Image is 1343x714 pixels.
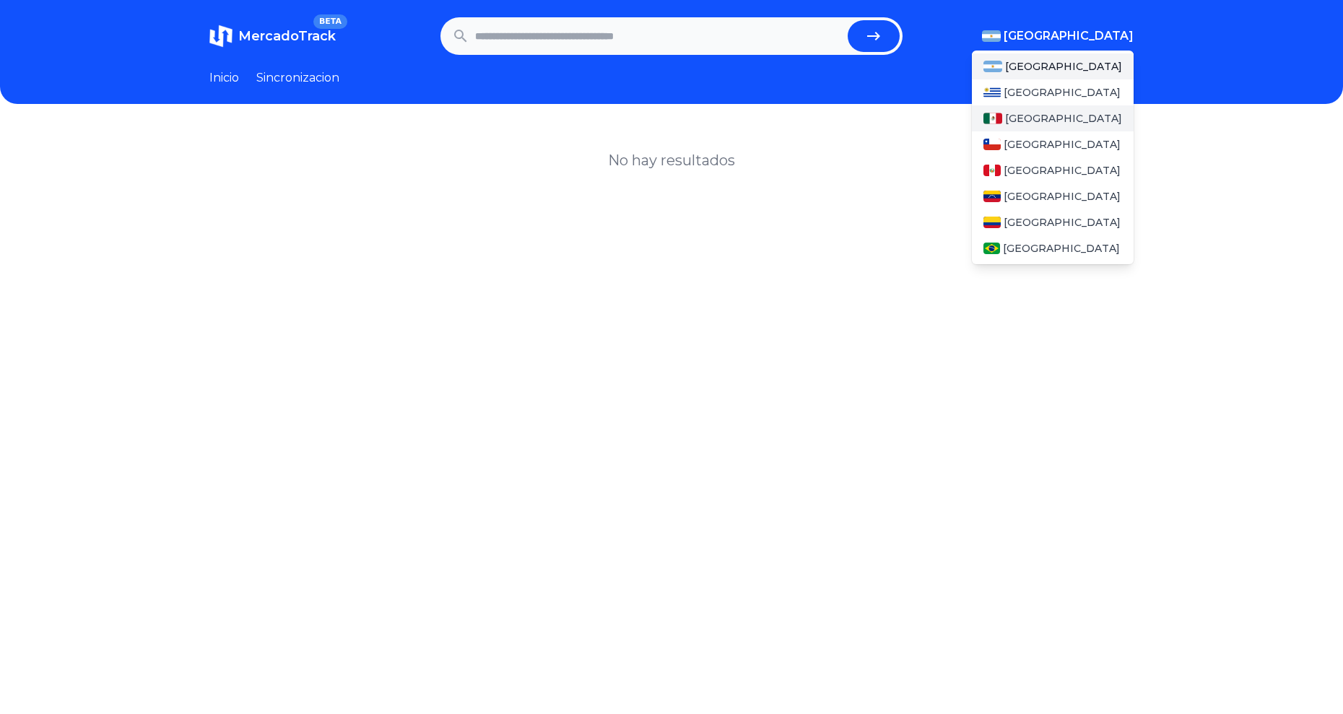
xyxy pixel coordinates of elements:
[209,69,239,87] a: Inicio
[1004,85,1121,100] span: [GEOGRAPHIC_DATA]
[1005,111,1122,126] span: [GEOGRAPHIC_DATA]
[983,165,1001,176] img: Peru
[972,53,1134,79] a: Argentina[GEOGRAPHIC_DATA]
[1004,163,1121,178] span: [GEOGRAPHIC_DATA]
[1004,189,1121,204] span: [GEOGRAPHIC_DATA]
[972,183,1134,209] a: Venezuela[GEOGRAPHIC_DATA]
[983,243,1000,254] img: Brasil
[983,217,1001,228] img: Colombia
[983,139,1001,150] img: Chile
[608,150,735,170] h1: No hay resultados
[313,14,347,29] span: BETA
[972,157,1134,183] a: Peru[GEOGRAPHIC_DATA]
[1005,59,1122,74] span: [GEOGRAPHIC_DATA]
[972,79,1134,105] a: Uruguay[GEOGRAPHIC_DATA]
[983,113,1002,124] img: Mexico
[972,235,1134,261] a: Brasil[GEOGRAPHIC_DATA]
[1003,241,1120,256] span: [GEOGRAPHIC_DATA]
[983,61,1002,72] img: Argentina
[209,25,336,48] a: MercadoTrackBETA
[1004,27,1134,45] span: [GEOGRAPHIC_DATA]
[256,69,339,87] a: Sincronizacion
[972,131,1134,157] a: Chile[GEOGRAPHIC_DATA]
[982,27,1134,45] button: [GEOGRAPHIC_DATA]
[982,30,1001,42] img: Argentina
[238,28,336,44] span: MercadoTrack
[1004,137,1121,152] span: [GEOGRAPHIC_DATA]
[983,87,1001,98] img: Uruguay
[972,209,1134,235] a: Colombia[GEOGRAPHIC_DATA]
[983,191,1001,202] img: Venezuela
[972,105,1134,131] a: Mexico[GEOGRAPHIC_DATA]
[1004,215,1121,230] span: [GEOGRAPHIC_DATA]
[209,25,232,48] img: MercadoTrack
